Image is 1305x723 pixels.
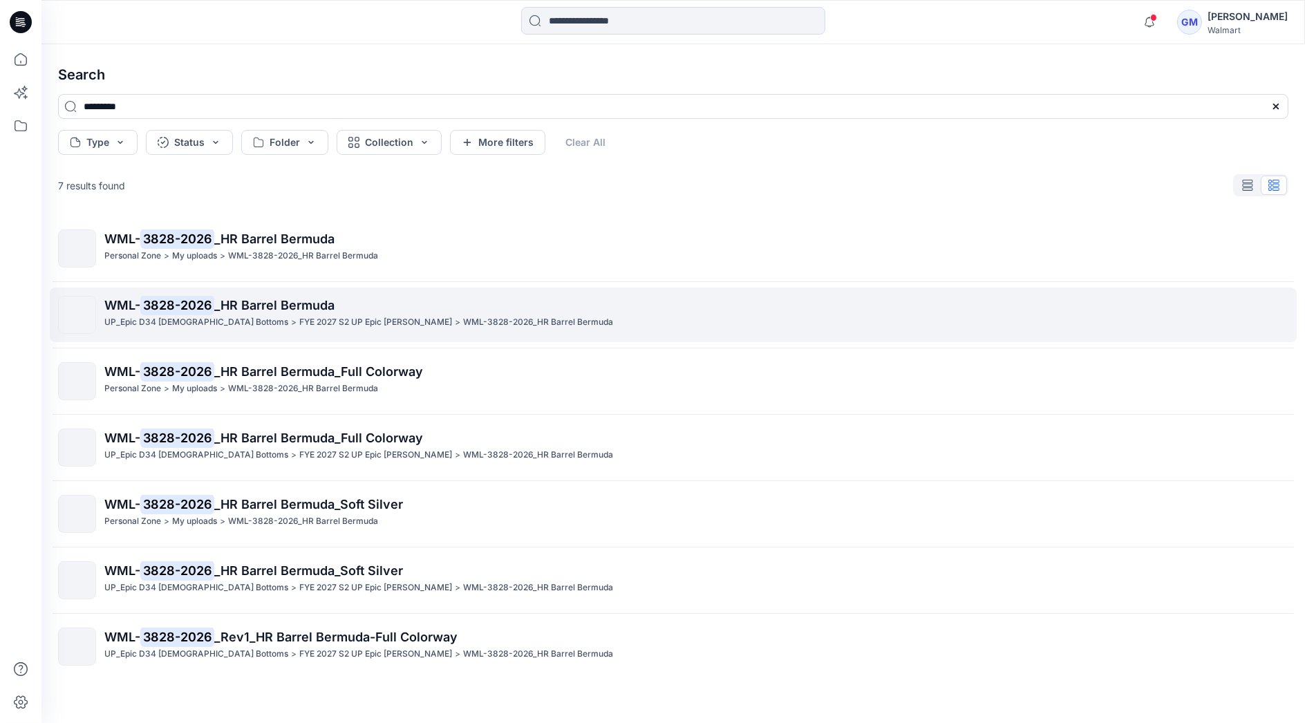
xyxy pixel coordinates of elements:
[58,130,138,155] button: Type
[50,619,1297,674] a: WML-3828-2026_Rev1_HR Barrel Bermuda-Full ColorwayUP_Epic D34 [DEMOGRAPHIC_DATA] Bottoms>FYE 2027...
[214,563,403,578] span: _HR Barrel Bermuda_Soft Silver
[50,354,1297,409] a: WML-3828-2026_HR Barrel Bermuda_Full ColorwayPersonal Zone>My uploads>WML-3828-2026_HR Barrel Ber...
[463,581,613,595] p: WML-3828-2026_HR Barrel Bermuda
[140,627,214,646] mark: 3828-2026
[172,382,217,396] p: My uploads
[291,315,297,330] p: >
[220,382,225,396] p: >
[104,364,140,379] span: WML-
[214,232,335,246] span: _HR Barrel Bermuda
[104,497,140,511] span: WML-
[50,288,1297,342] a: WML-3828-2026_HR Barrel BermudaUP_Epic D34 [DEMOGRAPHIC_DATA] Bottoms>FYE 2027 S2 UP Epic [PERSON...
[291,448,297,462] p: >
[104,232,140,246] span: WML-
[140,561,214,580] mark: 3828-2026
[172,249,217,263] p: My uploads
[228,249,378,263] p: WML-3828-2026_HR Barrel Bermuda
[104,581,288,595] p: UP_Epic D34 Ladies Bottoms
[164,382,169,396] p: >
[463,647,613,661] p: WML-3828-2026_HR Barrel Bermuda
[214,630,458,644] span: _Rev1_HR Barrel Bermuda-Full Colorway
[291,647,297,661] p: >
[146,130,233,155] button: Status
[1177,10,1202,35] div: GM
[214,298,335,312] span: _HR Barrel Bermuda
[220,249,225,263] p: >
[140,494,214,514] mark: 3828-2026
[104,298,140,312] span: WML-
[140,361,214,381] mark: 3828-2026
[50,487,1297,541] a: WML-3828-2026_HR Barrel Bermuda_Soft SilverPersonal Zone>My uploads>WML-3828-2026_HR Barrel Bermuda
[299,581,452,595] p: FYE 2027 S2 UP Epic Missy Bottoms
[104,249,161,263] p: Personal Zone
[50,221,1297,276] a: WML-3828-2026_HR Barrel BermudaPersonal Zone>My uploads>WML-3828-2026_HR Barrel Bermuda
[214,364,423,379] span: _HR Barrel Bermuda_Full Colorway
[104,448,288,462] p: UP_Epic D34 Ladies Bottoms
[104,431,140,445] span: WML-
[455,448,460,462] p: >
[140,229,214,248] mark: 3828-2026
[337,130,442,155] button: Collection
[104,647,288,661] p: UP_Epic D34 Ladies Bottoms
[455,315,460,330] p: >
[164,249,169,263] p: >
[214,497,403,511] span: _HR Barrel Bermuda_Soft Silver
[291,581,297,595] p: >
[140,295,214,314] mark: 3828-2026
[241,130,328,155] button: Folder
[47,55,1299,94] h4: Search
[455,581,460,595] p: >
[1208,25,1288,35] div: Walmart
[299,315,452,330] p: FYE 2027 S2 UP Epic Missy Bottoms
[450,130,545,155] button: More filters
[50,553,1297,608] a: WML-3828-2026_HR Barrel Bermuda_Soft SilverUP_Epic D34 [DEMOGRAPHIC_DATA] Bottoms>FYE 2027 S2 UP ...
[228,382,378,396] p: WML-3828-2026_HR Barrel Bermuda
[463,448,613,462] p: WML-3828-2026_HR Barrel Bermuda
[455,647,460,661] p: >
[299,448,452,462] p: FYE 2027 S2 UP Epic Missy Bottoms
[463,315,613,330] p: WML-3828-2026_HR Barrel Bermuda
[104,563,140,578] span: WML-
[172,514,217,529] p: My uploads
[104,382,161,396] p: Personal Zone
[214,431,423,445] span: _HR Barrel Bermuda_Full Colorway
[104,630,140,644] span: WML-
[140,428,214,447] mark: 3828-2026
[228,514,378,529] p: WML-3828-2026_HR Barrel Bermuda
[104,315,288,330] p: UP_Epic D34 Ladies Bottoms
[299,647,452,661] p: FYE 2027 S2 UP Epic Missy Bottoms
[164,514,169,529] p: >
[50,420,1297,475] a: WML-3828-2026_HR Barrel Bermuda_Full ColorwayUP_Epic D34 [DEMOGRAPHIC_DATA] Bottoms>FYE 2027 S2 U...
[1208,8,1288,25] div: [PERSON_NAME]
[58,178,125,193] p: 7 results found
[104,514,161,529] p: Personal Zone
[220,514,225,529] p: >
